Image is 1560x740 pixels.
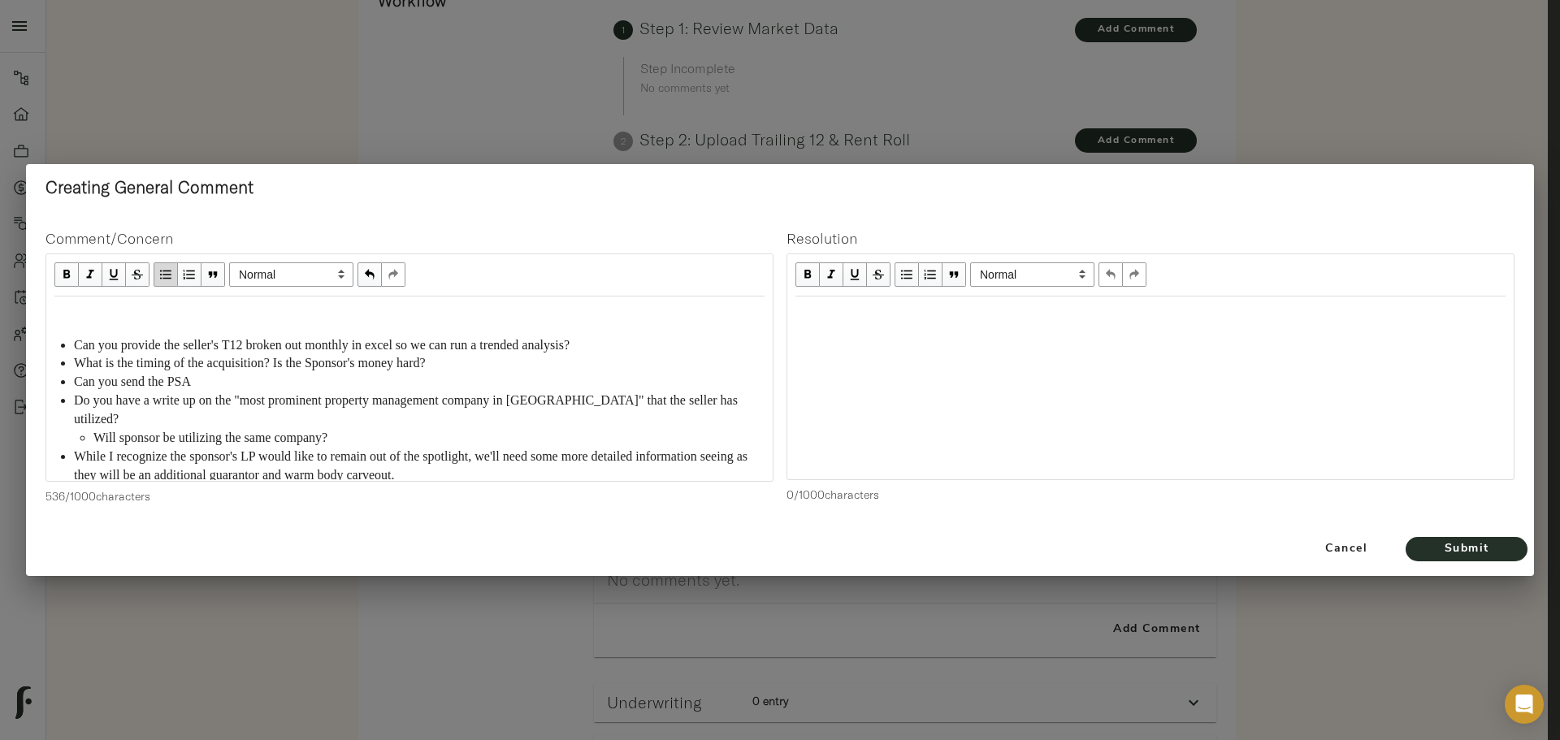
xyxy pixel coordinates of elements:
[867,262,890,287] button: Strikethrough
[788,297,1513,331] div: Edit text
[54,262,79,287] button: Bold
[1505,685,1544,724] div: Open Intercom Messenger
[178,262,201,287] button: OL
[79,262,102,287] button: Italic
[970,262,1094,287] select: Block type
[1422,539,1511,560] span: Submit
[820,262,843,287] button: Italic
[786,230,1514,248] h4: Resolution
[1406,537,1527,561] button: Submit
[382,262,405,287] button: Redo
[45,177,1514,197] h2: Creating General Comment
[45,488,773,504] p: 536 / 1000 characters
[154,262,178,287] button: UL
[786,487,1514,503] p: 0 / 1000 characters
[74,393,741,426] span: Do you have a write up on the "most prominent property management company in [GEOGRAPHIC_DATA]" t...
[45,230,773,248] h4: Comment/Concern
[843,262,867,287] button: Underline
[102,262,126,287] button: Underline
[895,262,919,287] button: UL
[74,356,426,370] span: What is the timing of the acquisition? Is the Sponsor's money hard?
[1293,529,1399,569] button: Cancel
[74,338,570,352] span: Can you provide the seller's T12 broken out monthly in excel so we can run a trended analysis?
[357,262,382,287] button: Undo
[93,431,327,444] span: Will sponsor be utilizing the same company?
[1300,539,1393,560] span: Cancel
[229,262,353,287] span: Normal
[942,262,966,287] button: Blockquote
[229,262,353,287] select: Block type
[919,262,942,287] button: OL
[970,262,1094,287] span: Normal
[47,297,772,480] div: Edit text
[1123,262,1146,287] button: Redo
[795,262,820,287] button: Bold
[74,374,191,388] span: Can you send the PSA
[201,262,225,287] button: Blockquote
[126,262,149,287] button: Strikethrough
[1098,262,1123,287] button: Undo
[74,449,751,482] span: While I recognize the sponsor's LP would like to remain out of the spotlight, we'll need some mor...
